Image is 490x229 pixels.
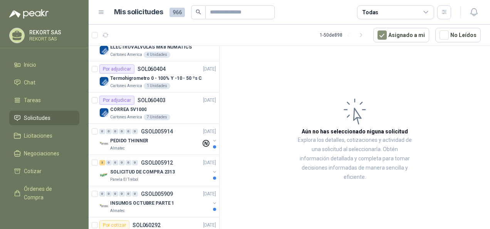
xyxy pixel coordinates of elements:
div: 0 [112,191,118,197]
a: Por adjudicarSOL060403[DATE] Company LogoCORREA 5V1000Cartones America7 Unidades [89,93,219,124]
span: Tareas [24,96,41,104]
a: Tareas [9,93,79,108]
p: SOL060292 [133,222,161,228]
div: 0 [119,191,125,197]
span: Chat [24,78,35,87]
p: Almatec [110,145,125,152]
a: Cotizar [9,164,79,178]
a: 0 0 0 0 0 0 GSOL005909[DATE] Company LogoINSUMOS OCTUBRE PARTE 1Almatec [99,189,218,214]
p: PEDIDO THINNER [110,137,148,145]
span: search [196,9,201,15]
p: Cartones America [110,83,142,89]
button: Asignado a mi [373,28,429,42]
p: SOL060404 [138,66,166,72]
div: 0 [126,191,131,197]
p: INSUMOS OCTUBRE PARTE 1 [110,200,174,207]
p: Almatec [110,208,125,214]
a: Por adjudicarSOL060404[DATE] Company LogoTermohigrometro 0 - 100% Y -10 - 50 ºs CCartones America... [89,61,219,93]
h1: Mis solicitudes [114,7,163,18]
img: Company Logo [99,202,109,211]
img: Company Logo [99,108,109,117]
p: SOL060403 [138,98,166,103]
span: Negociaciones [24,149,59,158]
div: 3 [99,160,105,165]
p: [DATE] [203,222,216,229]
img: Company Logo [99,77,109,86]
div: 0 [99,191,105,197]
p: CORREA 5V1000 [110,106,146,113]
div: 7 Unidades [144,114,170,120]
a: Chat [9,75,79,90]
div: 0 [132,129,138,134]
p: [DATE] [203,190,216,198]
span: Solicitudes [24,114,50,122]
p: GSOL005914 [141,129,173,134]
span: Inicio [24,61,36,69]
div: 0 [106,191,112,197]
img: Company Logo [99,170,109,180]
span: Órdenes de Compra [24,185,72,202]
button: No Leídos [435,28,481,42]
p: Panela El Trébol [110,177,138,183]
span: Licitaciones [24,131,52,140]
p: REKORT SAS [29,37,77,41]
p: [DATE] [203,97,216,104]
a: 3 0 0 0 0 0 GSOL005912[DATE] Company LogoSOLICITUD DE COMPRA 2313Panela El Trébol [99,158,218,183]
p: [DATE] [203,128,216,135]
img: Logo peakr [9,9,49,19]
div: 0 [126,129,131,134]
p: GSOL005912 [141,160,173,165]
a: Inicio [9,57,79,72]
p: GSOL005909 [141,191,173,197]
img: Company Logo [99,139,109,148]
a: Órdenes de Compra [9,182,79,205]
div: Por adjudicar [99,64,134,74]
p: REKORT SAS [29,30,77,35]
div: Por adjudicar [99,96,134,105]
div: 1 Unidades [144,83,170,89]
p: Explora los detalles, cotizaciones y actividad de una solicitud al seleccionarla. Obtén informaci... [297,136,413,182]
p: Cartones America [110,114,142,120]
div: 0 [99,129,105,134]
a: Por cotizarSOL060409[DATE] Company LogoELECTROVALVULAS MK8 NUMATICSCartones America4 Unidades [89,30,219,61]
p: ELECTROVALVULAS MK8 NUMATICS [110,44,192,51]
div: 0 [119,160,125,165]
img: Company Logo [99,45,109,55]
div: 0 [126,160,131,165]
div: 4 Unidades [144,52,170,58]
span: Cotizar [24,167,42,175]
a: Solicitudes [9,111,79,125]
p: Cartones America [110,52,142,58]
div: 0 [132,191,138,197]
div: 0 [106,160,112,165]
div: 0 [112,160,118,165]
p: Termohigrometro 0 - 100% Y -10 - 50 ºs C [110,75,202,82]
p: [DATE] [203,159,216,167]
span: 966 [169,8,185,17]
p: SOLICITUD DE COMPRA 2313 [110,168,175,176]
a: Remisiones [9,208,79,222]
a: 0 0 0 0 0 0 GSOL005914[DATE] Company LogoPEDIDO THINNERAlmatec [99,127,218,152]
div: 0 [132,160,138,165]
div: 1 - 50 de 898 [320,29,367,41]
a: Negociaciones [9,146,79,161]
div: 0 [112,129,118,134]
div: Todas [362,8,378,17]
p: [DATE] [203,66,216,73]
div: 0 [119,129,125,134]
a: Licitaciones [9,128,79,143]
div: 0 [106,129,112,134]
h3: Aún no has seleccionado niguna solicitud [302,127,408,136]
